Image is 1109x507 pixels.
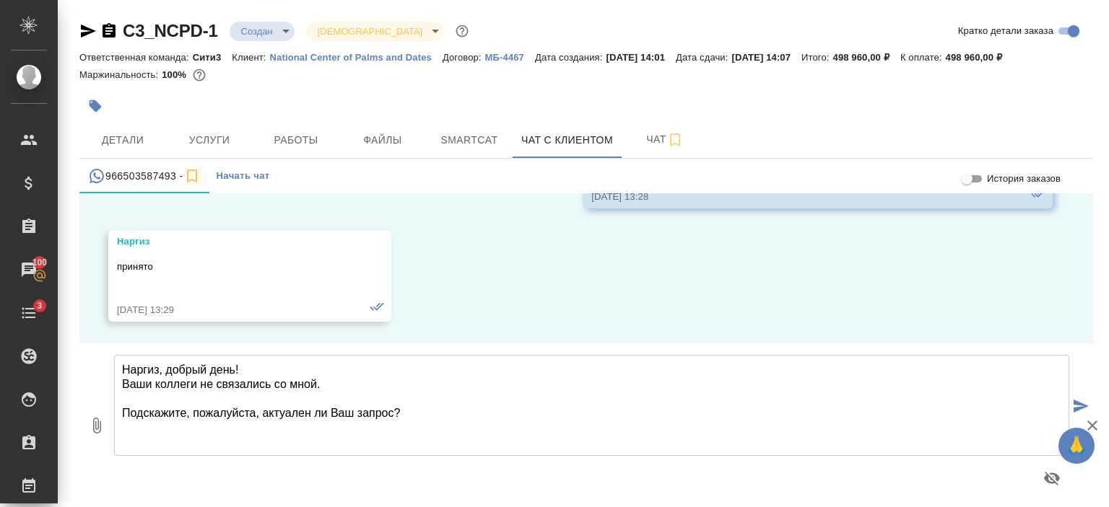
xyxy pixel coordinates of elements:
[521,131,613,149] span: Чат с клиентом
[435,131,504,149] span: Smartcat
[79,159,1093,193] div: simple tabs example
[175,131,244,149] span: Услуги
[1058,428,1095,464] button: 🙏
[28,299,51,313] span: 3
[117,234,341,249] div: Наргиз
[270,52,443,63] p: National Center of Palms and Dates
[958,24,1053,38] span: Кратко детали заказа
[306,22,444,41] div: Создан
[117,303,341,317] div: [DATE] 13:29
[209,159,277,193] button: Начать чат
[79,22,97,40] button: Скопировать ссылку для ЯМессенджера
[676,52,731,63] p: Дата сдачи:
[4,252,54,288] a: 100
[313,25,427,38] button: [DEMOGRAPHIC_DATA]
[666,131,684,149] svg: Подписаться
[833,52,900,63] p: 498 960,00 ₽
[987,172,1061,186] span: История заказов
[591,190,1002,204] div: [DATE] 13:28
[88,131,157,149] span: Детали
[232,52,269,63] p: Клиент:
[1035,461,1069,495] button: Предпросмотр
[1064,431,1089,461] span: 🙏
[630,131,700,149] span: Чат
[183,167,201,185] svg: Подписаться
[270,50,443,63] a: National Center of Palms and Dates
[162,69,190,80] p: 100%
[100,22,118,40] button: Скопировать ссылку
[193,52,232,63] p: Сити3
[485,52,535,63] p: МБ-4467
[731,52,801,63] p: [DATE] 14:07
[79,90,111,122] button: Добавить тэг
[606,52,676,63] p: [DATE] 14:01
[946,52,1013,63] p: 498 960,00 ₽
[123,21,218,40] a: C3_NCPD-1
[79,52,193,63] p: Ответственная команда:
[24,255,56,270] span: 100
[190,66,209,84] button: 0.00 RUB;
[801,52,832,63] p: Итого:
[117,260,341,274] p: принято
[230,22,295,41] div: Создан
[261,131,331,149] span: Работы
[79,69,162,80] p: Маржинальность:
[88,167,201,185] div: 966503587493 (Наргиз) - (undefined)
[237,25,277,38] button: Создан
[485,50,535,63] a: МБ-4467
[535,52,606,63] p: Дата создания:
[348,131,417,149] span: Файлы
[900,52,946,63] p: К оплате:
[217,168,270,185] span: Начать чат
[453,22,471,40] button: Доп статусы указывают на важность/срочность заказа
[443,52,485,63] p: Договор:
[4,295,54,331] a: 3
